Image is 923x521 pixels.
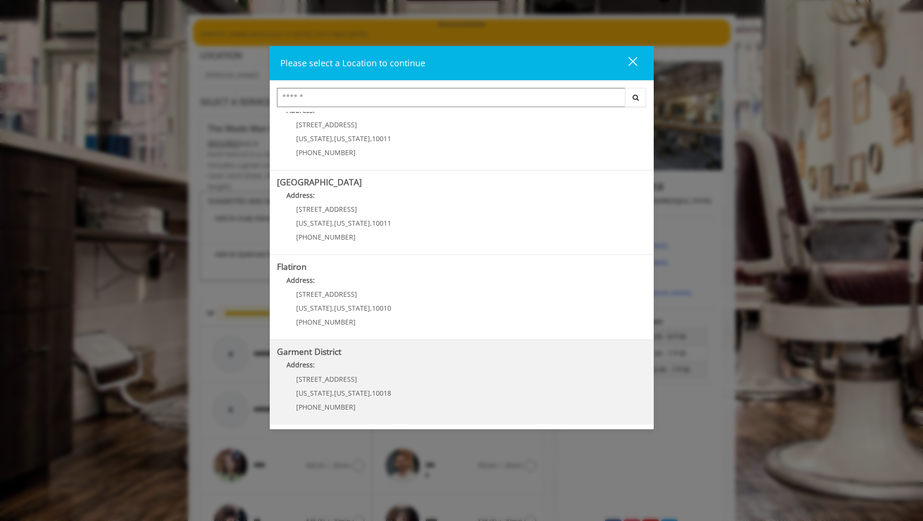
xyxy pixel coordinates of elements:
span: [US_STATE] [296,303,332,313]
span: [US_STATE] [296,388,332,398]
span: [US_STATE] [296,218,332,228]
span: [US_STATE] [296,134,332,143]
span: 10011 [372,134,391,143]
span: [US_STATE] [334,134,370,143]
span: , [370,388,372,398]
input: Search Center [277,88,625,107]
span: , [370,134,372,143]
span: 10011 [372,218,391,228]
span: [US_STATE] [334,218,370,228]
b: Address: [287,360,315,369]
span: , [332,134,334,143]
span: [PHONE_NUMBER] [296,317,356,327]
span: Please select a Location to continue [280,57,425,69]
span: [PHONE_NUMBER] [296,402,356,412]
span: , [332,218,334,228]
span: [STREET_ADDRESS] [296,205,357,214]
i: Search button [630,94,641,101]
span: [US_STATE] [334,303,370,313]
div: close dialog [617,56,636,71]
b: Garment District [277,346,341,357]
span: 10010 [372,303,391,313]
span: [STREET_ADDRESS] [296,120,357,129]
span: , [332,303,334,313]
span: , [370,218,372,228]
b: Address: [287,276,315,285]
span: , [332,388,334,398]
span: [PHONE_NUMBER] [296,148,356,157]
span: [US_STATE] [334,388,370,398]
b: Flatiron [277,261,307,272]
span: [PHONE_NUMBER] [296,232,356,242]
span: 10018 [372,388,391,398]
span: [STREET_ADDRESS] [296,375,357,384]
span: , [370,303,372,313]
span: [STREET_ADDRESS] [296,290,357,299]
b: [GEOGRAPHIC_DATA] [277,176,362,188]
button: close dialog [611,53,643,73]
div: Center Select [277,88,647,112]
b: Address: [287,191,315,200]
